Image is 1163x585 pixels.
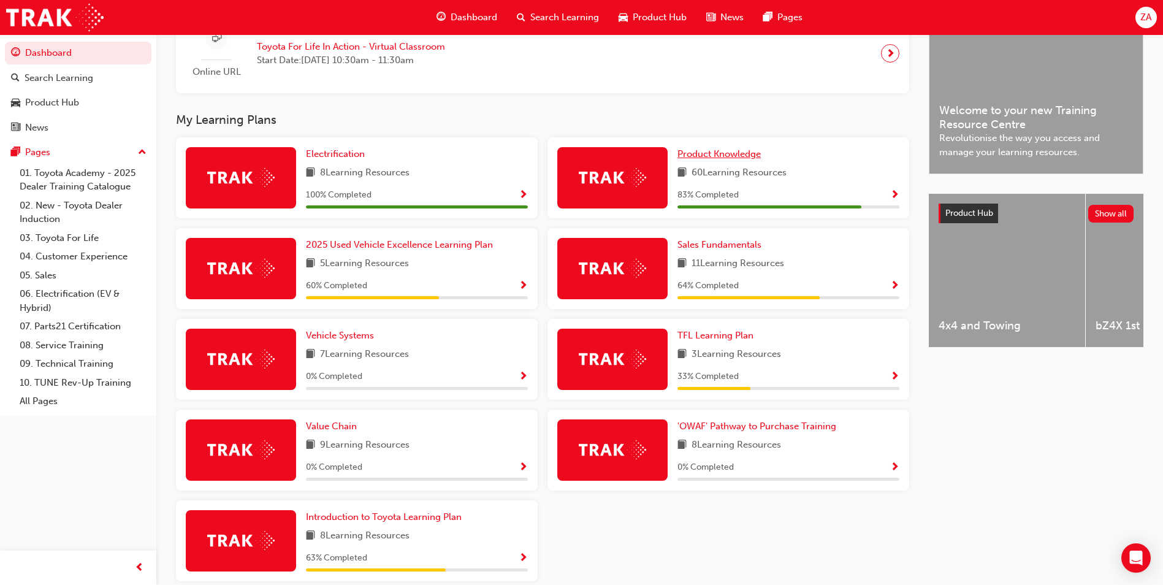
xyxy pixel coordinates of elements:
span: book-icon [306,438,315,453]
span: 4x4 and Towing [939,319,1075,333]
span: pages-icon [763,10,772,25]
span: Introduction to Toyota Learning Plan [306,511,462,522]
img: Trak [579,350,646,369]
span: book-icon [677,256,687,272]
span: Revolutionise the way you access and manage your learning resources. [939,131,1133,159]
span: up-icon [138,145,147,161]
a: 2025 Used Vehicle Excellence Learning Plan [306,238,498,252]
span: search-icon [11,73,20,84]
span: 8 Learning Resources [692,438,781,453]
span: Product Hub [633,10,687,25]
span: Value Chain [306,421,357,432]
span: Vehicle Systems [306,330,374,341]
a: Introduction to Toyota Learning Plan [306,510,467,524]
a: TFL Learning Plan [677,329,758,343]
span: Show Progress [519,372,528,383]
a: Search Learning [5,67,151,90]
span: 5 Learning Resources [320,256,409,272]
img: Trak [6,4,104,31]
span: sessionType_ONLINE_URL-icon [212,31,221,47]
span: Dashboard [451,10,497,25]
span: Toyota For Life In Action - Virtual Classroom [257,40,445,54]
span: guage-icon [11,48,20,59]
a: Dashboard [5,42,151,64]
span: News [720,10,744,25]
span: car-icon [619,10,628,25]
span: 9 Learning Resources [320,438,410,453]
span: Start Date: [DATE] 10:30am - 11:30am [257,53,445,67]
span: Show Progress [519,281,528,292]
span: Sales Fundamentals [677,239,761,250]
span: 0 % Completed [306,461,362,475]
span: news-icon [706,10,715,25]
span: car-icon [11,97,20,109]
button: Pages [5,141,151,164]
span: Show Progress [890,190,899,201]
span: book-icon [306,166,315,181]
a: 'OWAF' Pathway to Purchase Training [677,419,841,434]
span: news-icon [11,123,20,134]
span: 33 % Completed [677,370,739,384]
span: book-icon [306,347,315,362]
button: DashboardSearch LearningProduct HubNews [5,39,151,141]
span: Show Progress [519,553,528,564]
span: next-icon [886,45,895,62]
a: news-iconNews [696,5,753,30]
a: Online URLToyota For Life In Action - Virtual ClassroomStart Date:[DATE] 10:30am - 11:30am [186,23,899,84]
a: All Pages [15,392,151,411]
div: News [25,121,48,135]
a: search-iconSearch Learning [507,5,609,30]
button: Show Progress [890,369,899,384]
a: 08. Service Training [15,336,151,355]
button: Show Progress [890,460,899,475]
span: Show Progress [890,281,899,292]
img: Trak [207,259,275,278]
a: Product HubShow all [939,204,1134,223]
a: 03. Toyota For Life [15,229,151,248]
button: Show Progress [519,188,528,203]
span: book-icon [677,166,687,181]
a: News [5,117,151,139]
a: pages-iconPages [753,5,812,30]
img: Trak [207,440,275,459]
span: TFL Learning Plan [677,330,753,341]
a: 09. Technical Training [15,354,151,373]
span: 11 Learning Resources [692,256,784,272]
a: 06. Electrification (EV & Hybrid) [15,285,151,317]
a: 10. TUNE Rev-Up Training [15,373,151,392]
div: Open Intercom Messenger [1121,543,1151,573]
span: Show Progress [890,372,899,383]
a: 4x4 and Towing [929,194,1085,347]
span: 8 Learning Resources [320,166,410,181]
span: 3 Learning Resources [692,347,781,362]
span: ZA [1140,10,1151,25]
a: Vehicle Systems [306,329,379,343]
span: 0 % Completed [677,461,734,475]
span: 63 % Completed [306,551,367,565]
span: Product Knowledge [677,148,761,159]
span: book-icon [306,529,315,544]
a: Electrification [306,147,370,161]
span: Show Progress [519,462,528,473]
span: Welcome to your new Training Resource Centre [939,104,1133,131]
span: guage-icon [437,10,446,25]
span: Show Progress [519,190,528,201]
span: 7 Learning Resources [320,347,409,362]
a: Product Hub [5,91,151,114]
span: Product Hub [945,208,993,218]
button: Show all [1088,205,1134,223]
button: Show Progress [519,460,528,475]
span: 2025 Used Vehicle Excellence Learning Plan [306,239,493,250]
span: 60 % Completed [306,279,367,293]
span: 'OWAF' Pathway to Purchase Training [677,421,836,432]
a: Product Knowledge [677,147,766,161]
a: 05. Sales [15,266,151,285]
button: ZA [1135,7,1157,28]
span: book-icon [306,256,315,272]
span: pages-icon [11,147,20,158]
a: guage-iconDashboard [427,5,507,30]
img: Trak [579,168,646,187]
a: car-iconProduct Hub [609,5,696,30]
